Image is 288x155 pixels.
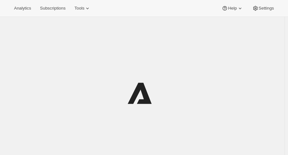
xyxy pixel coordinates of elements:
span: Settings [259,6,274,11]
button: Help [218,4,247,13]
span: Analytics [14,6,31,11]
button: Tools [71,4,95,13]
button: Settings [248,4,278,13]
span: Tools [74,6,84,11]
span: Subscriptions [40,6,65,11]
button: Analytics [10,4,35,13]
span: Help [228,6,237,11]
button: Subscriptions [36,4,69,13]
